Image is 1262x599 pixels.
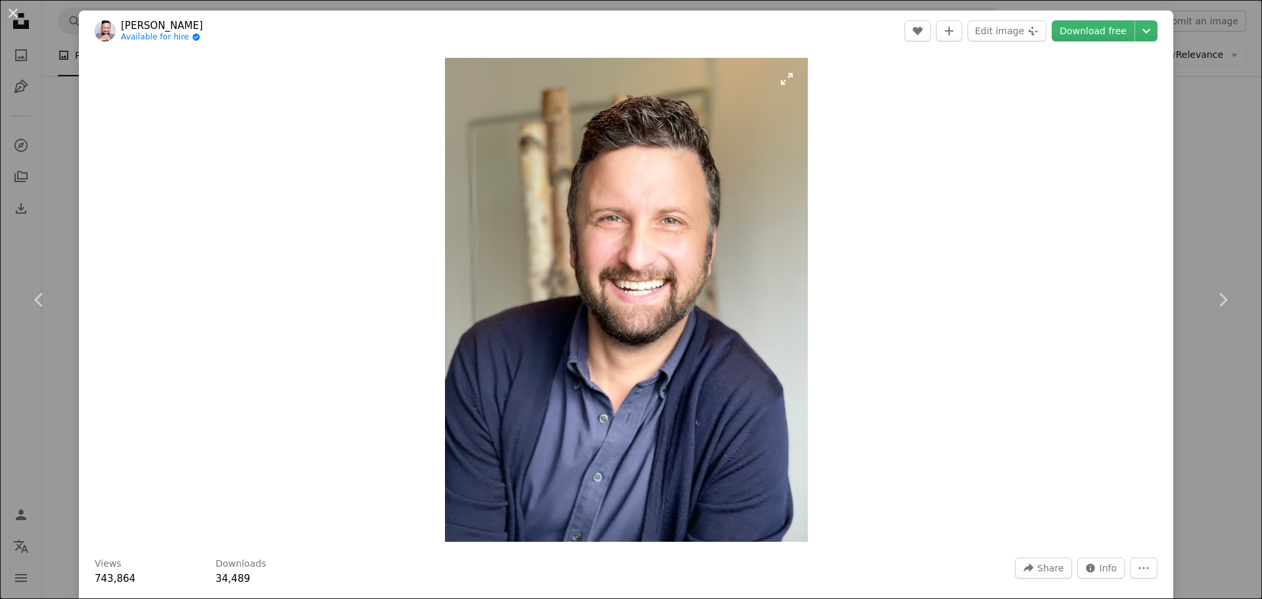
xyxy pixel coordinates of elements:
a: Next [1183,237,1262,363]
span: Info [1100,558,1117,578]
img: a man with a beard and a blue shirt [445,58,808,542]
button: Like [904,20,931,41]
h3: Downloads [216,558,266,571]
a: Download free [1052,20,1134,41]
span: 34,489 [216,573,250,585]
a: [PERSON_NAME] [121,19,203,32]
button: Add to Collection [936,20,962,41]
span: Share [1037,558,1063,578]
span: 743,864 [95,573,135,585]
button: Stats about this image [1077,558,1125,579]
h3: Views [95,558,122,571]
button: Edit image [968,20,1046,41]
img: Go to M. Brauer's profile [95,20,116,41]
button: Zoom in on this image [445,58,808,542]
button: Choose download size [1135,20,1157,41]
button: Share this image [1015,558,1071,579]
a: Available for hire [121,32,203,43]
button: More Actions [1130,558,1157,579]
